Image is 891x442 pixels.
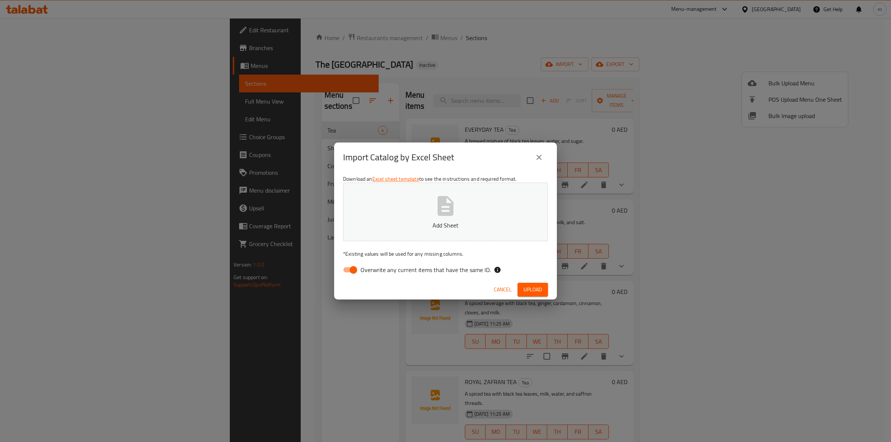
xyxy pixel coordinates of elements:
[343,183,548,241] button: Add Sheet
[530,148,548,166] button: close
[494,266,501,274] svg: If the overwrite option isn't selected, then the items that match an existing ID will be ignored ...
[491,283,515,297] button: Cancel
[343,250,548,258] p: Existing values will be used for any missing columns.
[523,285,542,294] span: Upload
[334,172,557,280] div: Download an to see the instructions and required format.
[518,283,548,297] button: Upload
[343,151,454,163] h2: Import Catalog by Excel Sheet
[494,285,512,294] span: Cancel
[360,265,491,274] span: Overwrite any current items that have the same ID.
[355,221,536,230] p: Add Sheet
[372,174,419,184] a: Excel sheet template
